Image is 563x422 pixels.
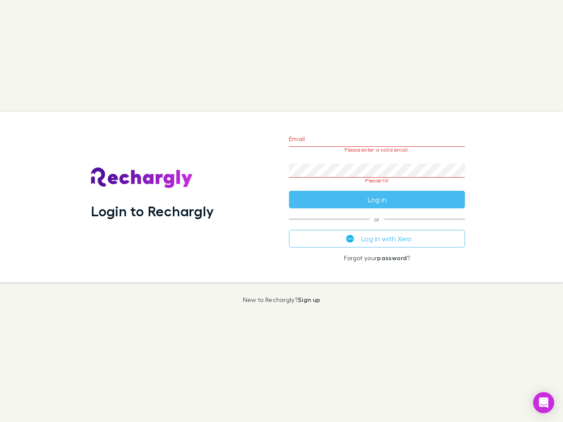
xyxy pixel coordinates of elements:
a: password [377,254,407,262]
p: Please enter a valid email. [289,147,465,153]
img: Rechargly's Logo [91,167,193,189]
p: New to Rechargly? [243,296,321,303]
button: Log in [289,191,465,208]
a: Sign up [298,296,320,303]
h1: Login to Rechargly [91,203,214,219]
p: Please fill [289,178,465,184]
span: or [289,219,465,219]
button: Log in with Xero [289,230,465,247]
img: Xero's logo [346,235,354,243]
p: Forgot your ? [289,255,465,262]
div: Open Intercom Messenger [533,392,554,413]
